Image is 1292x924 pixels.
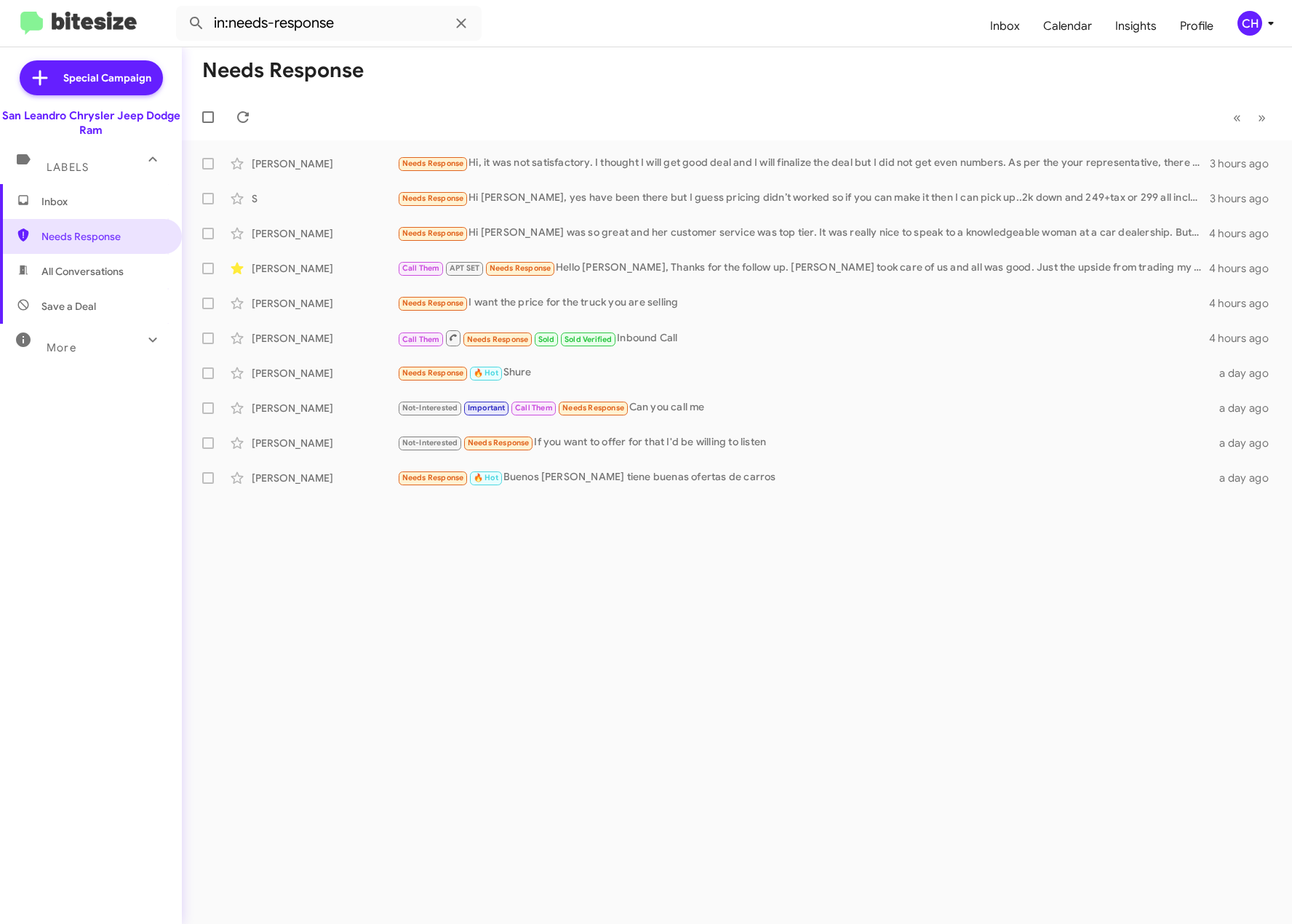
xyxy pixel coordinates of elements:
div: Hi [PERSON_NAME] was so great and her customer service was top tier. It was really nice to speak ... [397,225,1209,242]
div: 4 hours ago [1209,261,1280,276]
span: Needs Response [402,194,464,203]
span: Needs Response [402,298,464,308]
span: Inbox [41,194,165,209]
span: Not-Interested [402,438,458,447]
a: Calendar [1032,5,1104,47]
div: Inbound Call [397,329,1209,347]
span: More [47,341,76,354]
div: Buenos [PERSON_NAME] tiene buenas ofertas de carros [397,469,1212,486]
a: Insights [1104,5,1168,47]
button: Next [1249,103,1275,132]
div: S [252,191,397,206]
span: Save a Deal [41,299,96,314]
button: Previous [1224,103,1250,132]
div: Hi [PERSON_NAME], yes have been there but I guess pricing didn’t worked so if you can make it the... [397,190,1210,207]
div: a day ago [1212,436,1280,450]
span: Important [468,403,506,413]
span: Needs Response [562,403,624,413]
span: All Conversations [41,264,124,279]
span: Needs Response [468,438,530,447]
span: Special Campaign [63,71,151,85]
span: Not-Interested [402,403,458,413]
span: Needs Response [402,473,464,482]
h1: Needs Response [202,59,364,82]
div: Shure [397,365,1212,381]
span: Call Them [402,263,440,273]
div: Can you call me [397,399,1212,416]
span: Sold [538,335,555,344]
span: Needs Response [402,368,464,378]
div: a day ago [1212,366,1280,381]
span: « [1233,108,1241,127]
div: 4 hours ago [1209,226,1280,241]
button: CH [1225,11,1276,36]
div: Hello [PERSON_NAME], Thanks for the follow up. [PERSON_NAME] took care of us and all was good. Ju... [397,260,1209,276]
span: Needs Response [402,228,464,238]
div: 4 hours ago [1209,296,1280,311]
input: Search [176,6,482,41]
a: Inbox [978,5,1032,47]
div: [PERSON_NAME] [252,296,397,311]
a: Profile [1168,5,1225,47]
div: [PERSON_NAME] [252,436,397,450]
span: APT SET [450,263,479,273]
div: [PERSON_NAME] [252,471,397,485]
span: » [1258,108,1266,127]
div: a day ago [1212,401,1280,415]
span: Needs Response [41,229,165,244]
span: Labels [47,161,89,174]
div: [PERSON_NAME] [252,226,397,241]
div: [PERSON_NAME] [252,261,397,276]
div: a day ago [1212,471,1280,485]
span: Needs Response [402,159,464,168]
span: Sold Verified [565,335,613,344]
div: [PERSON_NAME] [252,331,397,346]
span: 🔥 Hot [474,473,498,482]
span: Needs Response [490,263,551,273]
div: [PERSON_NAME] [252,366,397,381]
nav: Page navigation example [1225,103,1275,132]
div: I want the price for the truck you are selling [397,295,1209,311]
div: [PERSON_NAME] [252,401,397,415]
span: Needs Response [467,335,529,344]
span: Call Them [402,335,440,344]
div: 3 hours ago [1210,191,1280,206]
div: If you want to offer for that I'd be willing to listen [397,434,1212,451]
span: Call Them [515,403,553,413]
span: 🔥 Hot [474,368,498,378]
a: Special Campaign [20,60,163,95]
div: [PERSON_NAME] [252,156,397,171]
div: CH [1237,11,1262,36]
div: 4 hours ago [1209,331,1280,346]
div: Hi, it was not satisfactory. I thought I will get good deal and I will finalize the deal but I di... [397,155,1210,172]
div: 3 hours ago [1210,156,1280,171]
